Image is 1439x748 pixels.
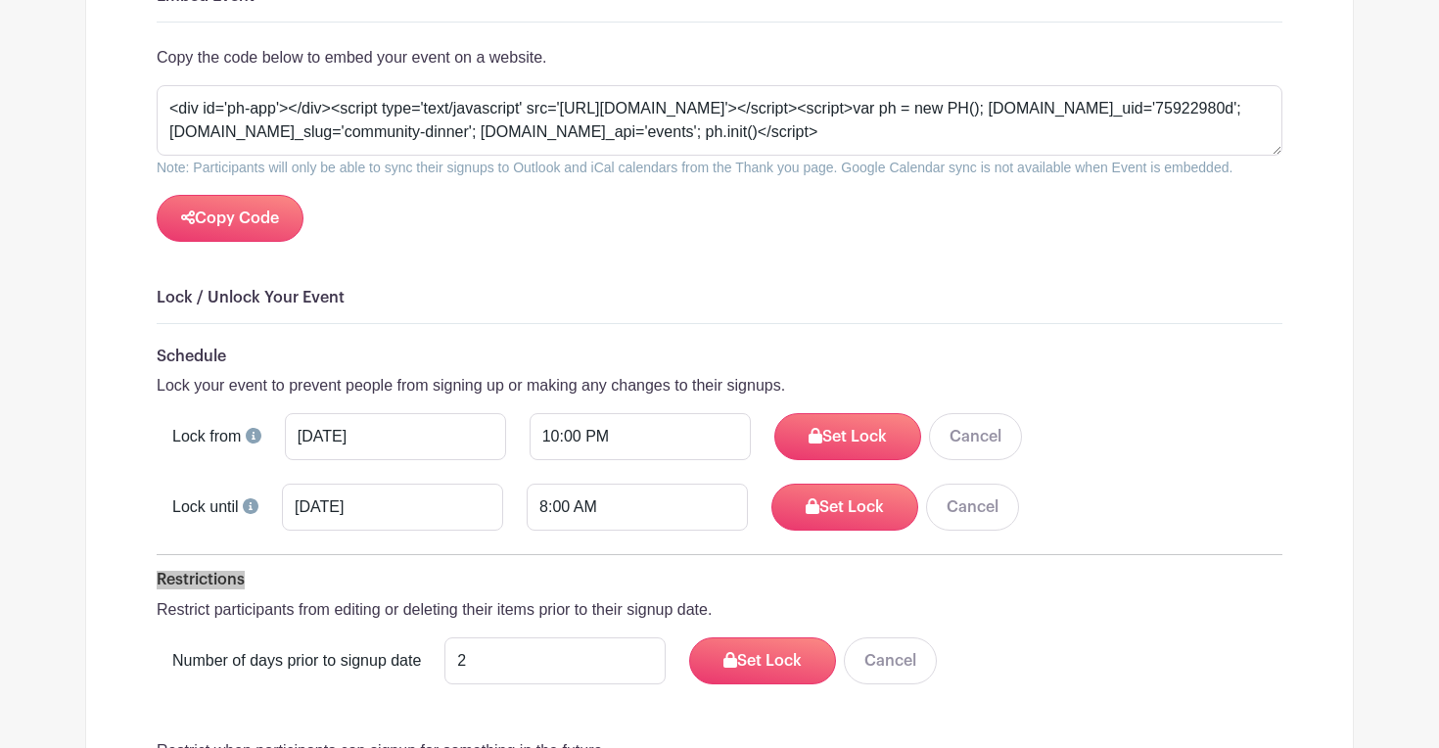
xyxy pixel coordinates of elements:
[157,374,1282,397] p: Lock your event to prevent people from signing up or making any changes to their signups.
[157,85,1282,156] textarea: <div id='ph-app'></div><script type='text/javascript' src='[URL][DOMAIN_NAME]'></script><script>v...
[771,484,918,531] button: Set Lock
[172,495,239,519] label: Lock until
[157,46,1282,70] p: Copy the code below to embed your event on a website.
[530,413,751,460] input: Set Time
[689,637,836,684] button: Set Lock
[157,571,1282,589] h6: Restrictions
[157,598,1282,622] p: Restrict participants from editing or deleting their items prior to their signup date.
[157,195,303,242] button: Copy Code
[929,413,1022,460] button: Cancel
[774,413,921,460] button: Set Lock
[172,649,421,673] label: Number of days prior to signup date
[844,637,937,684] button: Cancel
[157,160,1232,175] small: Note: Participants will only be able to sync their signups to Outlook and iCal calendars from the...
[285,413,506,460] input: Pick date
[157,348,1282,366] h6: Schedule
[527,484,748,531] input: Set Time
[172,425,241,448] label: Lock from
[157,289,1282,307] h6: Lock / Unlock Your Event
[926,484,1019,531] button: Cancel
[282,484,503,531] input: Pick date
